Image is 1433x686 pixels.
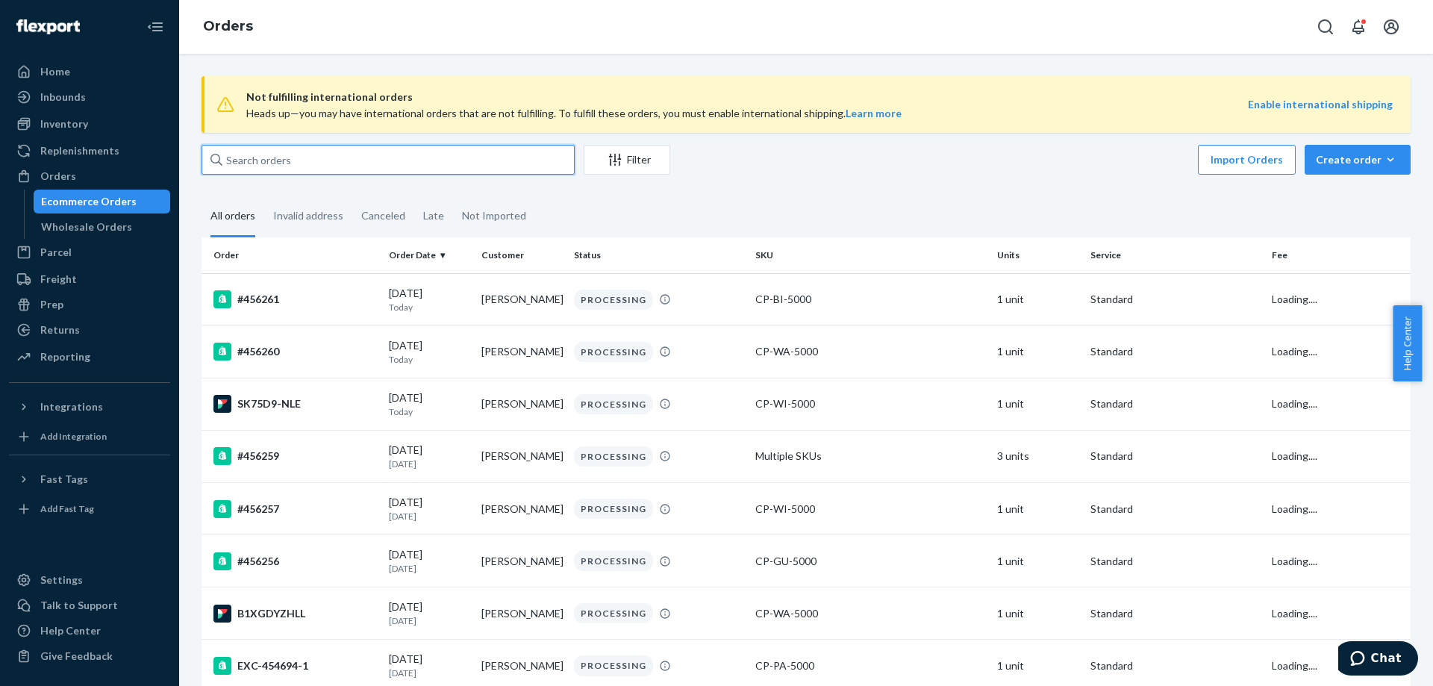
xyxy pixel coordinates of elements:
div: PROCESSING [574,342,653,362]
td: 1 unit [991,378,1084,430]
td: [PERSON_NAME] [475,535,568,587]
p: Standard [1090,396,1260,411]
td: 1 unit [991,535,1084,587]
td: Loading.... [1266,535,1411,587]
div: Ecommerce Orders [41,194,137,209]
div: PROCESSING [574,446,653,467]
div: PROCESSING [574,551,653,571]
a: Orders [9,164,170,188]
td: Loading.... [1266,378,1411,430]
td: Loading.... [1266,273,1411,325]
a: Returns [9,318,170,342]
td: 1 unit [991,483,1084,535]
a: Wholesale Orders [34,215,171,239]
div: PROCESSING [574,394,653,414]
input: Search orders [202,145,575,175]
p: [DATE] [389,510,469,523]
div: Not Imported [462,196,526,235]
p: [DATE] [389,614,469,627]
div: PROCESSING [574,290,653,310]
div: Integrations [40,399,103,414]
td: [PERSON_NAME] [475,483,568,535]
div: Create order [1316,152,1399,167]
p: Today [389,405,469,418]
div: Inbounds [40,90,86,105]
th: Status [568,237,749,273]
div: PROCESSING [574,499,653,519]
div: [DATE] [389,495,469,523]
p: Standard [1090,344,1260,359]
td: 1 unit [991,587,1084,640]
button: Fast Tags [9,467,170,491]
div: CP-WI-5000 [755,396,985,411]
a: Ecommerce Orders [34,190,171,213]
div: CP-WA-5000 [755,344,985,359]
p: Standard [1090,292,1260,307]
div: Late [423,196,444,235]
div: Wholesale Orders [41,219,132,234]
p: Standard [1090,502,1260,517]
p: Standard [1090,554,1260,569]
a: Inbounds [9,85,170,109]
td: Multiple SKUs [749,430,991,482]
td: Loading.... [1266,430,1411,482]
td: [PERSON_NAME] [475,273,568,325]
div: Home [40,64,70,79]
div: [DATE] [389,390,469,418]
div: Reporting [40,349,90,364]
td: [PERSON_NAME] [475,378,568,430]
p: Standard [1090,658,1260,673]
div: Inventory [40,116,88,131]
div: Filter [584,152,669,167]
div: #456256 [213,552,377,570]
a: Add Integration [9,425,170,449]
div: EXC-454694-1 [213,657,377,675]
div: All orders [210,196,255,237]
div: #456260 [213,343,377,361]
a: Orders [203,18,253,34]
th: Fee [1266,237,1411,273]
td: 1 unit [991,273,1084,325]
div: B1XGDYZHLL [213,605,377,623]
a: Reporting [9,345,170,369]
a: Enable international shipping [1248,98,1393,110]
div: CP-GU-5000 [755,554,985,569]
img: Flexport logo [16,19,80,34]
div: [DATE] [389,338,469,366]
div: PROCESSING [574,603,653,623]
button: Create order [1305,145,1411,175]
div: [DATE] [389,547,469,575]
th: Service [1084,237,1266,273]
div: Canceled [361,196,405,235]
div: [DATE] [389,443,469,470]
p: Standard [1090,449,1260,464]
div: Returns [40,322,80,337]
button: Help Center [1393,305,1422,381]
button: Open notifications [1343,12,1373,42]
div: Settings [40,573,83,587]
div: Parcel [40,245,72,260]
div: Give Feedback [40,649,113,664]
ol: breadcrumbs [191,5,265,49]
button: Filter [584,145,670,175]
div: Orders [40,169,76,184]
td: Loading.... [1266,483,1411,535]
a: Parcel [9,240,170,264]
div: [DATE] [389,599,469,627]
div: CP-PA-5000 [755,658,985,673]
div: Talk to Support [40,598,118,613]
div: Help Center [40,623,101,638]
div: Prep [40,297,63,312]
span: Not fulfilling international orders [246,88,1248,106]
td: [PERSON_NAME] [475,430,568,482]
th: Units [991,237,1084,273]
a: Home [9,60,170,84]
button: Open account menu [1376,12,1406,42]
a: Settings [9,568,170,592]
td: 1 unit [991,325,1084,378]
td: Loading.... [1266,587,1411,640]
div: CP-WA-5000 [755,606,985,621]
div: Replenishments [40,143,119,158]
